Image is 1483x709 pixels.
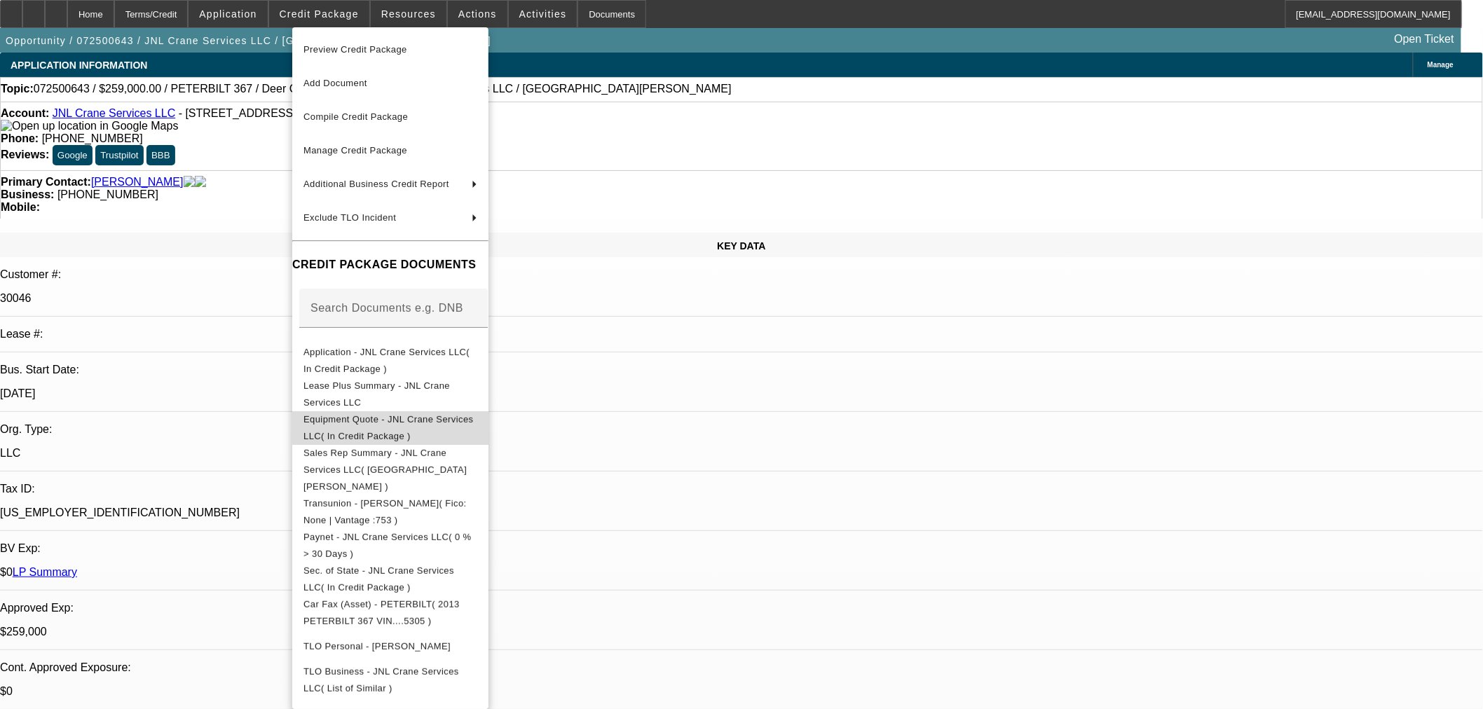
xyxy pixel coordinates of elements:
span: Sales Rep Summary - JNL Crane Services LLC( [GEOGRAPHIC_DATA][PERSON_NAME] ) [303,447,467,491]
span: TLO Business - JNL Crane Services LLC( List of Similar ) [303,666,459,693]
button: Application - JNL Crane Services LLC( In Credit Package ) [292,343,488,377]
mat-label: Search Documents e.g. DNB [310,301,463,313]
span: Car Fax (Asset) - PETERBILT( 2013 PETERBILT 367 VIN....5305 ) [303,598,460,626]
span: TLO Personal - [PERSON_NAME] [303,640,451,651]
span: Preview Credit Package [303,44,407,55]
button: Equipment Quote - JNL Crane Services LLC( In Credit Package ) [292,411,488,444]
span: Lease Plus Summary - JNL Crane Services LLC [303,380,450,407]
button: Sec. of State - JNL Crane Services LLC( In Credit Package ) [292,562,488,596]
button: TLO Business - JNL Crane Services LLC( List of Similar ) [292,663,488,696]
span: Paynet - JNL Crane Services LLC( 0 % > 30 Days ) [303,531,472,558]
span: Application - JNL Crane Services LLC( In Credit Package ) [303,346,470,373]
span: Sec. of State - JNL Crane Services LLC( In Credit Package ) [303,565,454,592]
span: Manage Credit Package [303,145,407,156]
h4: CREDIT PACKAGE DOCUMENTS [292,256,488,273]
button: TLO Personal - Loera, Laura [292,629,488,663]
span: Additional Business Credit Report [303,179,449,189]
button: Car Fax (Asset) - PETERBILT( 2013 PETERBILT 367 VIN....5305 ) [292,596,488,629]
span: Transunion - [PERSON_NAME]( Fico: None | Vantage :753 ) [303,497,467,525]
span: Compile Credit Package [303,111,408,122]
button: Sales Rep Summary - JNL Crane Services LLC( Dubow, Bob ) [292,444,488,495]
span: Add Document [303,78,367,88]
span: Exclude TLO Incident [303,212,396,223]
button: Transunion - Loera, Laura( Fico: None | Vantage :753 ) [292,495,488,528]
button: Lease Plus Summary - JNL Crane Services LLC [292,377,488,411]
button: Paynet - JNL Crane Services LLC( 0 % > 30 Days ) [292,528,488,562]
span: Equipment Quote - JNL Crane Services LLC( In Credit Package ) [303,413,473,441]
